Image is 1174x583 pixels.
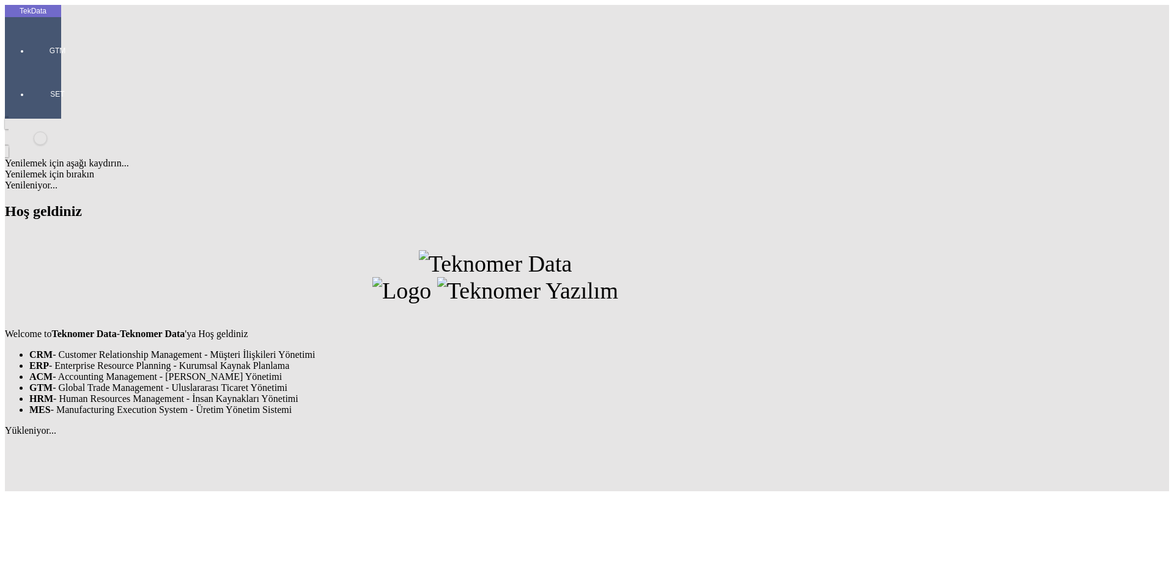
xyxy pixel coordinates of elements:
[5,329,986,340] p: Welcome to - 'ya Hoş geldiniz
[29,382,986,393] li: - Global Trade Management - Uluslararası Ticaret Yönetimi
[29,404,986,415] li: - Manufacturing Execution System - Üretim Yönetim Sistemi
[5,158,986,169] div: Yenilemek için aşağı kaydırın...
[29,393,986,404] li: - Human Resources Management - İnsan Kaynakları Yönetimi
[437,277,618,304] img: Teknomer Yazılım
[51,329,116,339] strong: Teknomer Data
[39,89,76,99] span: SET
[29,360,49,371] strong: ERP
[5,203,986,220] h2: Hoş geldiniz
[419,250,572,277] img: Teknomer Data
[29,371,53,382] strong: ACM
[120,329,185,339] strong: Teknomer Data
[29,360,986,371] li: - Enterprise Resource Planning - Kurumsal Kaynak Planlama
[5,425,986,436] div: Yükleniyor...
[29,349,986,360] li: - Customer Relationship Management - Müşteri İlişkileri Yönetimi
[29,393,53,404] strong: HRM
[372,277,431,304] img: Logo
[5,180,986,191] div: Yenileniyor...
[39,46,76,56] span: GTM
[29,349,53,360] strong: CRM
[5,169,986,180] div: Yenilemek için bırakın
[29,404,51,415] strong: MES
[5,6,61,16] div: TekData
[29,371,986,382] li: - Accounting Management - [PERSON_NAME] Yönetimi
[29,382,53,393] strong: GTM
